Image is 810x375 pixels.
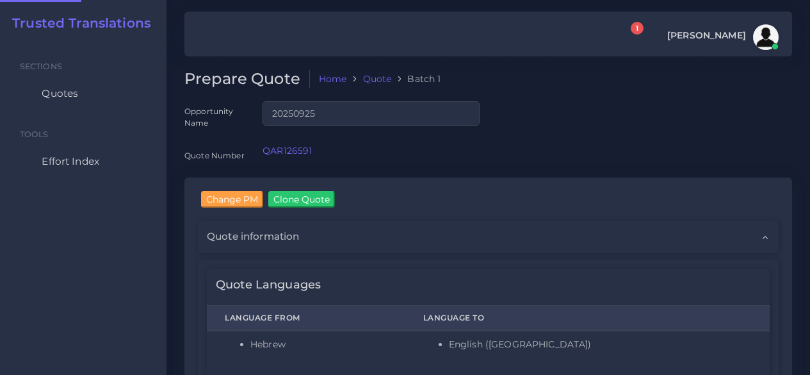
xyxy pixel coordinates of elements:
a: Trusted Translations [3,15,150,31]
img: avatar [753,24,779,50]
div: Quote information [198,221,779,253]
th: Language To [405,305,770,331]
th: Language From [207,305,405,331]
a: Home [319,72,347,85]
input: Clone Quote [268,191,335,208]
label: Opportunity Name [184,106,245,128]
a: Quotes [10,80,157,107]
span: [PERSON_NAME] [667,31,746,40]
input: Change PM [201,191,263,208]
span: Quote information [207,229,299,244]
a: [PERSON_NAME]avatar [661,24,783,50]
a: 1 [619,29,642,46]
span: 1 [631,22,644,35]
h4: Quote Languages [216,278,321,292]
a: Quote [363,72,392,85]
li: English ([GEOGRAPHIC_DATA]) [449,338,752,351]
li: Batch 1 [391,72,441,85]
span: Quotes [42,87,78,101]
h2: Prepare Quote [184,70,310,88]
span: Sections [20,62,62,71]
span: Effort Index [42,154,99,169]
li: Hebrew [250,338,387,351]
span: Tools [20,129,49,139]
a: Effort Index [10,148,157,175]
a: QAR126591 [263,145,312,156]
label: Quote Number [184,150,245,161]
